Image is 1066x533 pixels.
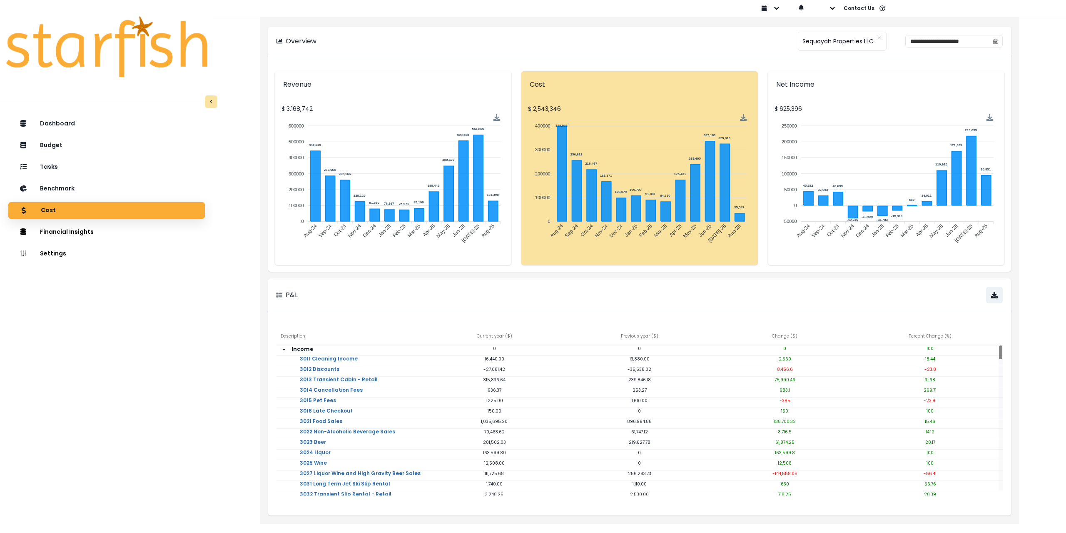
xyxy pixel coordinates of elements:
[623,223,638,238] tspan: Jan-25
[293,429,402,445] a: 3022 Non-Alcoholic Beverage Sales
[493,114,501,121] img: Download Revenue
[884,223,900,238] tspan: Feb-25
[668,223,683,238] tspan: Apr-25
[406,223,422,238] tspan: Mar-25
[712,450,857,456] p: 163,599.8
[567,439,712,445] p: 219,627.78
[877,34,882,42] button: Clear
[422,366,567,373] p: -27,081.42
[291,345,313,353] strong: Income
[608,223,623,238] tspan: Dec-24
[782,155,797,160] tspan: 150000
[727,223,742,238] tspan: Aug-25
[40,142,62,149] p: Budget
[422,429,567,435] p: 70,463.62
[712,460,857,466] p: 12,508
[712,439,857,445] p: 61,874.25
[973,223,989,238] tspan: Aug-25
[638,223,653,238] tspan: Feb-25
[712,491,857,498] p: 718.25
[712,387,857,393] p: 683.1
[480,223,496,238] tspan: Aug-25
[712,418,857,425] p: 138,700.32
[40,120,75,127] p: Dashboard
[857,345,1003,352] p: 100
[535,147,550,152] tspan: 300000
[567,356,712,362] p: 13,880.00
[289,123,304,128] tspan: 600000
[289,139,304,144] tspan: 500000
[857,439,1003,445] p: 28.17
[422,439,567,445] p: 281,502.03
[857,460,1003,466] p: 100
[567,481,712,487] p: 1,110.00
[567,329,712,345] div: Previous year ( $ )
[802,33,874,50] span: Sequoyah Properties LLC
[857,366,1003,373] p: -23.8
[548,219,550,224] tspan: 0
[361,223,377,238] tspan: Dec-24
[293,356,364,373] a: 3011 Cleaning Income
[567,377,712,383] p: 239,846.18
[857,377,1003,383] p: 31.68
[567,429,712,435] p: 61,747.12
[421,223,436,238] tspan: Apr-25
[567,408,712,414] p: 0
[8,202,205,219] button: Cost
[928,223,944,239] tspan: May-25
[712,470,857,477] p: -144,558.05
[293,439,333,456] a: 3023 Beer
[422,418,567,425] p: 1,035,695.20
[40,163,58,170] p: Tasks
[528,105,751,113] p: $ 2,543,346
[422,356,567,362] p: 16,440.00
[914,223,929,238] tspan: Apr-25
[857,398,1003,404] p: -23.91
[281,346,287,353] svg: arrow down
[567,470,712,477] p: 256,283.73
[857,481,1003,487] p: 56.76
[782,219,797,224] tspan: -50000
[857,356,1003,362] p: 18.44
[857,491,1003,498] p: 28.39
[986,114,994,121] img: Download Net-Income
[377,223,392,238] tspan: Jan-25
[784,187,797,192] tspan: 50000
[8,245,205,262] button: Settings
[535,195,550,200] tspan: 100000
[712,345,857,352] p: 0
[422,491,567,498] p: 3,248.25
[857,470,1003,477] p: -56.41
[567,460,712,466] p: 0
[302,223,318,238] tspan: Aug-24
[954,223,974,243] tspan: [DATE]-25
[567,387,712,393] p: 253.27
[293,481,397,498] a: 3031 Long Term Jet Ski Slip Rental
[293,377,384,393] a: 3013 Transient Cabin - Retail
[795,223,811,238] tspan: Aug-24
[422,450,567,456] p: 163,599.80
[810,223,826,238] tspan: Sep-24
[944,223,959,238] tspan: Jun-25
[740,114,747,121] div: Menu
[422,481,567,487] p: 1,740.00
[740,114,747,121] img: Download Cost
[293,398,343,414] a: 3015 Pet Fees
[8,137,205,154] button: Budget
[564,223,579,238] tspan: Sep-24
[567,450,712,456] p: 0
[857,450,1003,456] p: 100
[422,377,567,383] p: 315,836.64
[877,35,882,40] svg: close
[422,398,567,404] p: 1,225.00
[567,345,712,352] p: 0
[826,223,841,238] tspan: Oct-24
[8,224,205,240] button: Financial Insights
[795,203,797,208] tspan: 0
[293,491,398,508] a: 3032 Transient Slip Rental - Retail
[712,408,857,414] p: 150
[286,36,316,46] p: Overview
[840,223,855,238] tspan: Nov-24
[461,223,481,243] tspan: [DATE]-25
